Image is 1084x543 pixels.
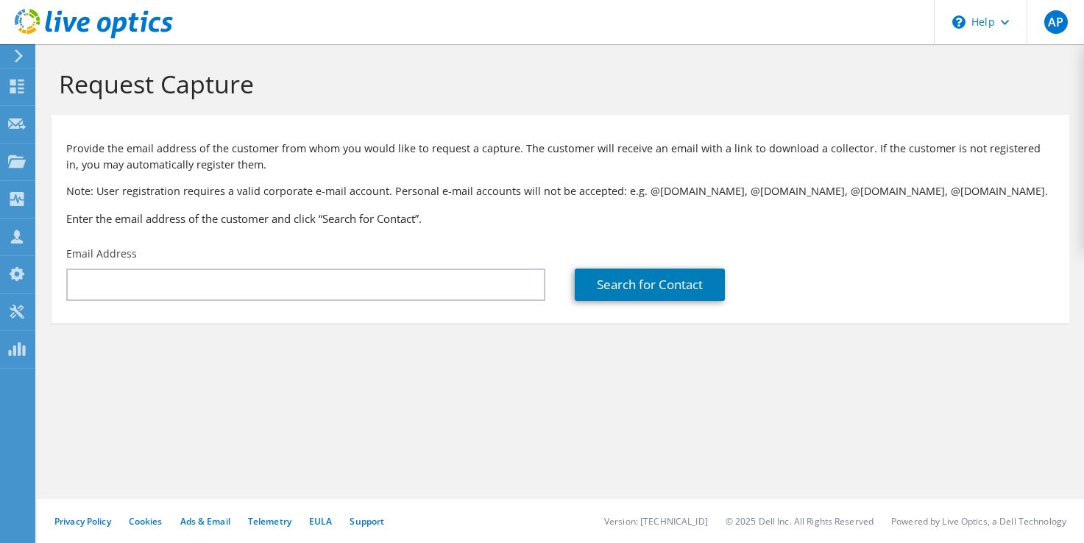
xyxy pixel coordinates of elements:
a: Support [350,515,384,528]
span: AP [1044,10,1068,34]
a: Search for Contact [575,269,725,301]
h3: Enter the email address of the customer and click “Search for Contact”. [66,210,1055,227]
h1: Request Capture [59,68,1055,99]
svg: \n [952,15,966,29]
li: Powered by Live Optics, a Dell Technology [891,515,1066,528]
a: Cookies [129,515,163,528]
li: © 2025 Dell Inc. All Rights Reserved [726,515,874,528]
label: Email Address [66,246,137,261]
a: EULA [309,515,332,528]
li: Version: [TECHNICAL_ID] [604,515,708,528]
p: Provide the email address of the customer from whom you would like to request a capture. The cust... [66,141,1055,173]
p: Note: User registration requires a valid corporate e-mail account. Personal e-mail accounts will ... [66,183,1055,199]
a: Privacy Policy [54,515,111,528]
a: Ads & Email [180,515,230,528]
a: Telemetry [248,515,291,528]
